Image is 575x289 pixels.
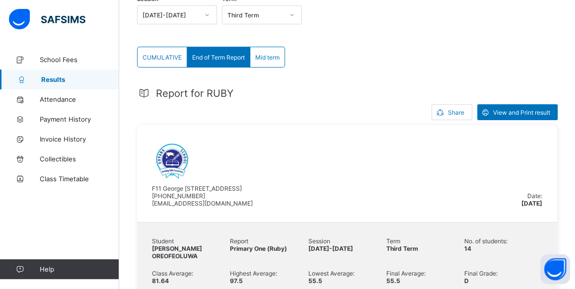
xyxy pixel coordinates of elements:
[464,277,469,285] span: D
[40,155,119,163] span: Collectibles
[40,135,119,143] span: Invoice History
[527,192,542,200] span: Date:
[386,277,400,285] span: 55.5
[152,185,253,207] span: F11 George [STREET_ADDRESS] [PHONE_NUMBER] [EMAIL_ADDRESS][DOMAIN_NAME]
[152,277,169,285] span: 81.64
[40,115,119,123] span: Payment History
[227,11,284,19] div: Third Term
[540,254,570,284] button: Open asap
[464,270,542,277] span: Final Grade:
[192,54,245,61] span: End of Term Report
[230,270,308,277] span: Highest Average:
[308,277,322,285] span: 55.5
[255,54,280,61] span: Mid term
[230,237,308,245] span: Report
[230,277,243,285] span: 97.5
[40,95,119,103] span: Attendance
[9,9,85,30] img: safsims
[156,87,233,99] span: Report for RUBY
[386,245,418,252] span: Third Term
[143,54,182,61] span: CUMULATIVE
[40,175,119,183] span: Class Timetable
[308,237,386,245] span: Session
[308,270,386,277] span: Lowest Average:
[40,265,119,273] span: Help
[143,11,199,19] div: [DATE]-[DATE]
[230,245,287,252] span: Primary One (Ruby)
[464,245,471,252] span: 14
[493,109,550,116] span: View and Print result
[41,75,119,83] span: Results
[386,270,464,277] span: Final Average:
[308,245,353,252] span: [DATE]-[DATE]
[521,200,542,207] span: [DATE]
[40,56,119,64] span: School Fees
[386,237,464,245] span: Term
[152,270,230,277] span: Class Average:
[152,140,193,180] img: govana.png
[152,245,202,260] span: [PERSON_NAME] OREOFEOLUWA
[464,237,542,245] span: No. of students:
[448,109,464,116] span: Share
[152,237,230,245] span: Student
